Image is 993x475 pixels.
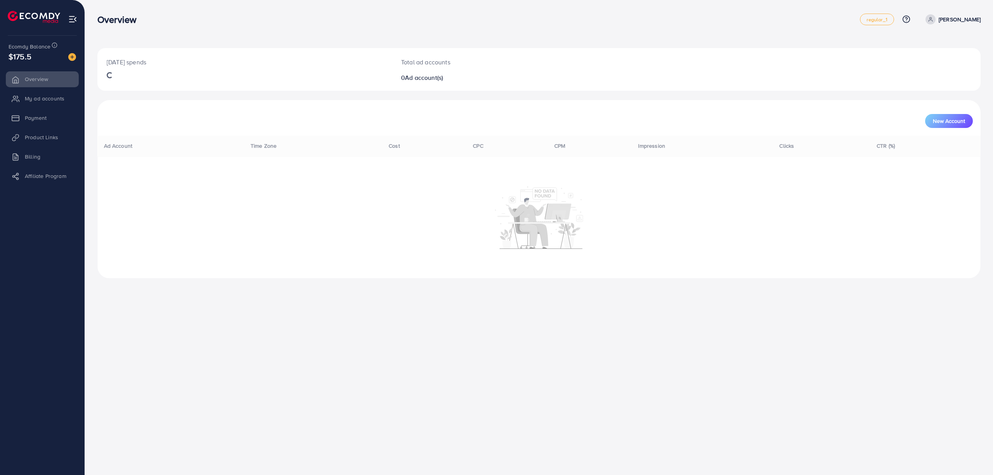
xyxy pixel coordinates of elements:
[97,14,143,25] h3: Overview
[68,53,76,61] img: image
[925,114,973,128] button: New Account
[8,11,60,23] img: logo
[860,14,894,25] a: regular_1
[107,57,382,67] p: [DATE] spends
[68,15,77,24] img: menu
[939,15,981,24] p: [PERSON_NAME]
[867,17,887,22] span: regular_1
[922,14,981,24] a: [PERSON_NAME]
[405,73,443,82] span: Ad account(s)
[9,43,50,50] span: Ecomdy Balance
[933,118,965,124] span: New Account
[401,57,603,67] p: Total ad accounts
[9,51,31,62] span: $175.5
[401,74,603,81] h2: 0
